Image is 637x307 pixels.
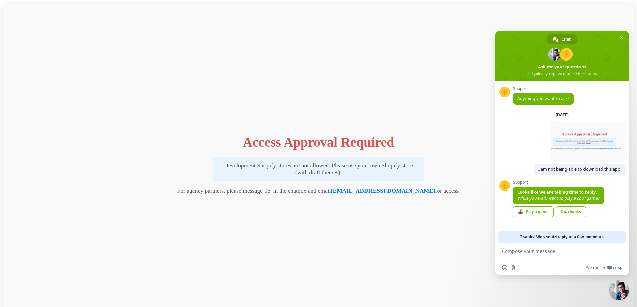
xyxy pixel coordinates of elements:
[517,189,597,195] span: Looks like we are taking time to reply.
[538,166,620,172] span: I am not being able to download this app
[513,86,574,91] span: Support
[613,265,622,270] span: Crisp
[243,134,394,150] h1: Access Approval Required
[331,187,435,194] a: [EMAIL_ADDRESS][DOMAIN_NAME]
[513,206,554,217] div: Play a game
[586,265,622,270] a: We run onCrisp
[618,34,625,41] span: Close chat
[517,96,569,101] span: Anything you want to ask?
[556,206,586,217] div: No, thanks
[517,195,599,201] span: While you wait, want to play a cool game?
[213,157,424,181] p: Development Shopify stores are not allowed. Please use your own Shopify store (with draft themes).
[502,265,507,270] span: Insert an emoji
[177,187,460,194] p: For agency partners, please message Tej in the chatbox and email for access.
[518,209,524,214] span: 🕹️
[609,280,629,300] div: Close chat
[513,180,604,185] span: Support
[556,113,569,117] div: [DATE]
[586,265,605,270] span: We run on
[520,231,605,243] span: Thanks! We should reply in a few moments.
[502,248,608,260] textarea: Compose your message...
[561,34,571,44] span: Chat
[511,265,516,270] span: Send a file
[547,34,577,44] div: Chat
